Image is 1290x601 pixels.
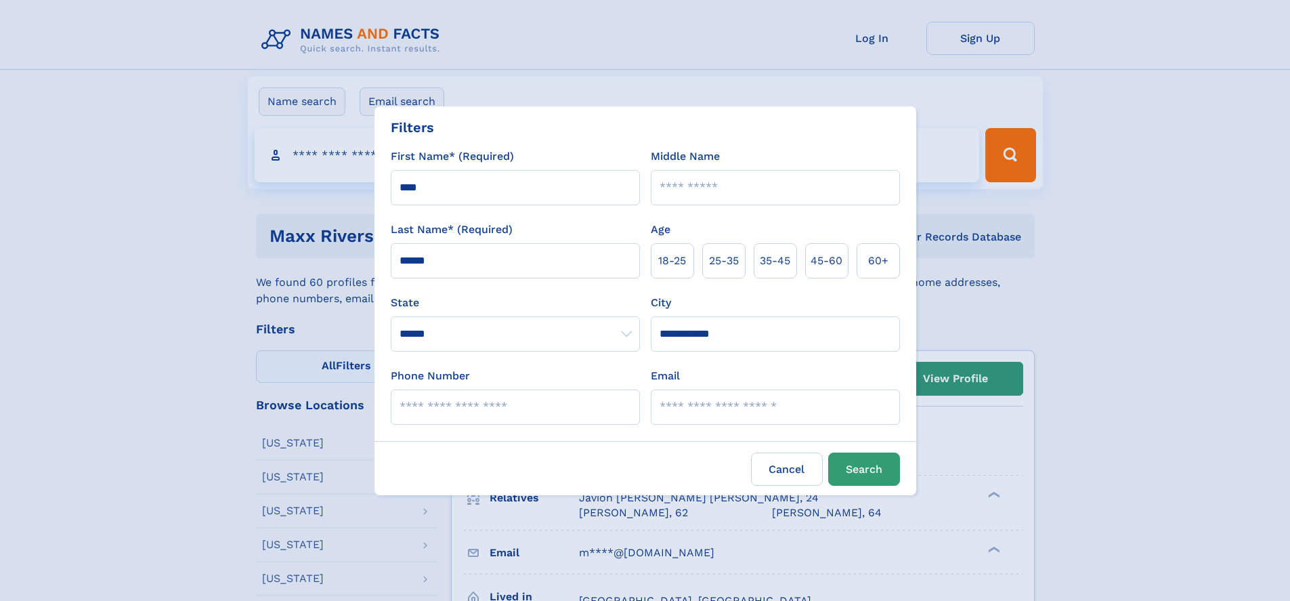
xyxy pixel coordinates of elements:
span: 35‑45 [760,253,790,269]
label: Phone Number [391,368,470,384]
span: 25‑35 [709,253,739,269]
label: Middle Name [651,148,720,165]
span: 45‑60 [811,253,842,269]
button: Search [828,453,900,486]
label: Email [651,368,680,384]
span: 60+ [868,253,888,269]
label: City [651,295,671,311]
label: Cancel [751,453,823,486]
label: State [391,295,640,311]
label: Last Name* (Required) [391,222,513,238]
span: 18‑25 [658,253,686,269]
label: First Name* (Required) [391,148,514,165]
div: Filters [391,117,434,138]
label: Age [651,222,670,238]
